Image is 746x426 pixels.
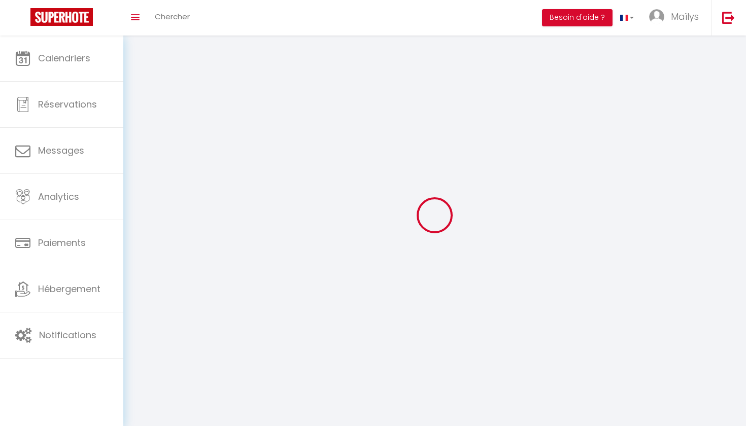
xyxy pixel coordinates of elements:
[38,98,97,111] span: Réservations
[722,11,735,24] img: logout
[38,144,84,157] span: Messages
[30,8,93,26] img: Super Booking
[38,190,79,203] span: Analytics
[38,52,90,64] span: Calendriers
[671,10,699,23] span: Maïlys
[38,236,86,249] span: Paiements
[649,9,664,24] img: ...
[542,9,613,26] button: Besoin d'aide ?
[38,282,100,295] span: Hébergement
[39,329,96,341] span: Notifications
[155,11,190,22] span: Chercher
